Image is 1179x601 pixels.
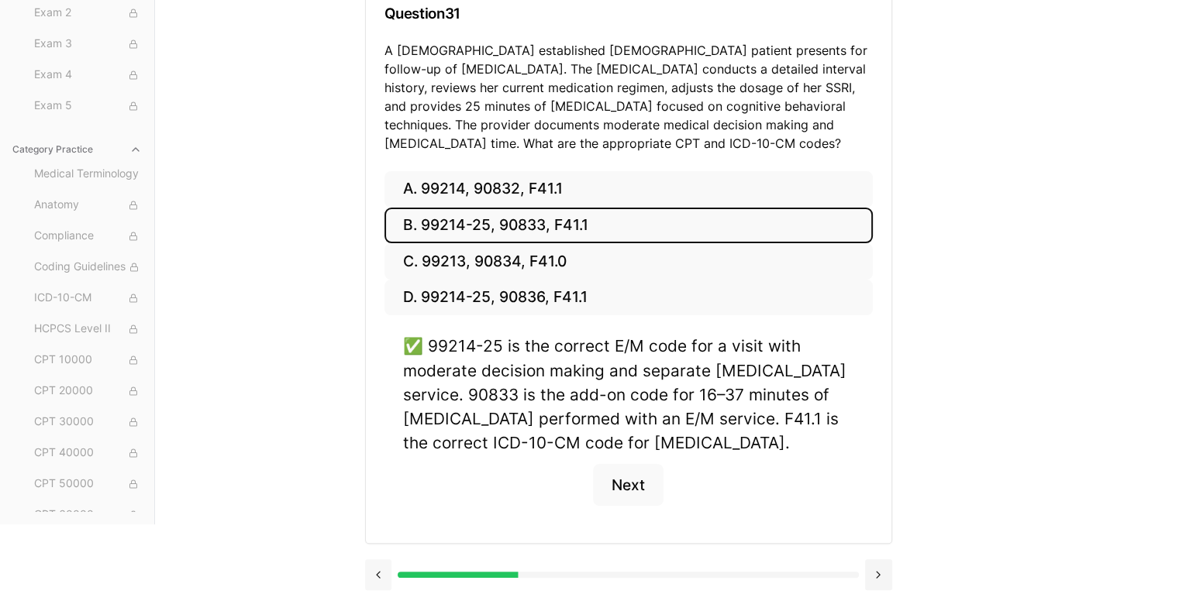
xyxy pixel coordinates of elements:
[28,441,148,465] button: CPT 40000
[28,348,148,373] button: CPT 10000
[28,379,148,404] button: CPT 20000
[28,503,148,527] button: CPT 60000
[28,162,148,187] button: Medical Terminology
[34,5,142,22] span: Exam 2
[34,290,142,307] span: ICD-10-CM
[28,193,148,218] button: Anatomy
[28,224,148,249] button: Compliance
[384,243,873,280] button: C. 99213, 90834, F41.0
[384,171,873,208] button: A. 99214, 90832, F41.1
[34,383,142,400] span: CPT 20000
[593,464,664,506] button: Next
[34,228,142,245] span: Compliance
[34,166,142,183] span: Medical Terminology
[34,197,142,214] span: Anatomy
[28,255,148,280] button: Coding Guidelines
[28,410,148,434] button: CPT 30000
[34,352,142,369] span: CPT 10000
[28,286,148,311] button: ICD-10-CM
[28,317,148,342] button: HCPCS Level II
[384,208,873,244] button: B. 99214-25, 90833, F41.1
[34,321,142,338] span: HCPCS Level II
[34,507,142,524] span: CPT 60000
[28,1,148,26] button: Exam 2
[28,32,148,57] button: Exam 3
[28,63,148,88] button: Exam 4
[34,67,142,84] span: Exam 4
[34,98,142,115] span: Exam 5
[384,41,873,153] p: A [DEMOGRAPHIC_DATA] established [DEMOGRAPHIC_DATA] patient presents for follow-up of [MEDICAL_DA...
[28,472,148,496] button: CPT 50000
[403,334,854,455] div: ✅ 99214-25 is the correct E/M code for a visit with moderate decision making and separate [MEDICA...
[34,476,142,493] span: CPT 50000
[34,414,142,431] span: CPT 30000
[34,36,142,53] span: Exam 3
[34,259,142,276] span: Coding Guidelines
[384,280,873,316] button: D. 99214-25, 90836, F41.1
[34,445,142,462] span: CPT 40000
[28,94,148,118] button: Exam 5
[6,137,148,162] button: Category Practice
